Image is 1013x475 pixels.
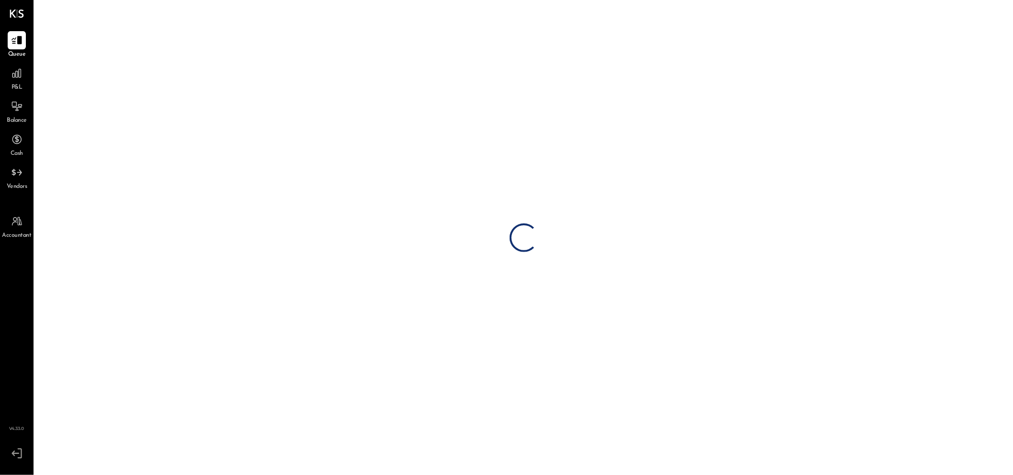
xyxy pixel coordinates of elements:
[11,83,23,92] span: P&L
[2,232,32,240] span: Accountant
[0,163,33,191] a: Vendors
[0,97,33,125] a: Balance
[0,130,33,158] a: Cash
[11,150,23,158] span: Cash
[0,64,33,92] a: P&L
[7,116,27,125] span: Balance
[0,31,33,59] a: Queue
[0,212,33,240] a: Accountant
[7,183,27,191] span: Vendors
[8,50,26,59] span: Queue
